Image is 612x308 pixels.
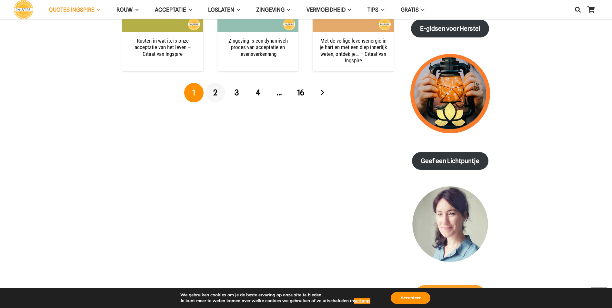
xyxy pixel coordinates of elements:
[234,2,240,18] span: Loslaten Menu
[410,186,490,266] img: Inge Geertzen - schrijfster Ingspire.nl, markteer en handmassage therapeut
[256,6,285,13] span: Zingeving
[591,287,607,303] a: Terug naar top
[235,88,239,97] span: 3
[135,37,191,57] a: Rusten in wat is, is onze acceptatie van het leven – Citaat van Ingspire
[227,83,246,102] a: Pagina 3
[228,37,288,57] a: Zingeving is een dynamisch proces van acceptatie en levensverkenning
[291,83,310,102] a: Pagina 16
[49,6,95,13] span: QUOTES INGSPIRE
[41,2,108,18] a: QUOTES INGSPIREQUOTES INGSPIRE Menu
[256,88,260,97] span: 4
[192,88,195,97] span: 1
[248,2,298,18] a: ZingevingZingeving Menu
[346,2,351,18] span: VERMOEIDHEID Menu
[208,6,234,13] span: Loslaten
[116,6,133,13] span: ROUW
[359,2,392,18] a: TIPSTIPS Menu
[421,157,479,165] strong: Geef een Lichtpuntje
[270,83,289,102] span: …
[320,37,387,64] a: Met de veilige levensenergie in je hart en met een diep innerlijk weten, ontdek je… – Citaat van ...
[155,6,186,13] span: Acceptatie
[571,2,584,18] a: Zoeken
[412,152,488,170] a: Geef een Lichtpuntje
[248,83,268,102] a: Pagina 4
[133,2,138,18] span: ROUW Menu
[401,6,419,13] span: GRATIS
[108,2,146,18] a: ROUWROUW Menu
[180,298,371,304] p: Je kunt meer te weten komen over welke cookies we gebruiken of ze uitschakelen in .
[306,6,346,13] span: VERMOEIDHEID
[391,292,430,304] button: Accepteer
[354,298,370,304] button: settings
[186,2,192,18] span: Acceptatie Menu
[419,2,425,18] span: GRATIS Menu
[95,2,100,18] span: QUOTES INGSPIRE Menu
[147,2,200,18] a: AcceptatieAcceptatie Menu
[298,2,359,18] a: VERMOEIDHEIDVERMOEIDHEID Menu
[213,88,217,97] span: 2
[180,292,371,298] p: We gebruiken cookies om je de beste ervaring op onze site te bieden.
[297,88,304,97] span: 16
[378,2,384,18] span: TIPS Menu
[410,54,490,134] img: lichtpuntjes voor in donkere tijden
[184,83,204,102] span: Pagina 1
[393,2,433,18] a: GRATISGRATIS Menu
[285,2,290,18] span: Zingeving Menu
[420,25,480,32] strong: E-gidsen voor Herstel
[411,20,489,37] a: E-gidsen voor Herstel
[367,6,378,13] span: TIPS
[206,83,225,102] a: Pagina 2
[200,2,248,18] a: LoslatenLoslaten Menu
